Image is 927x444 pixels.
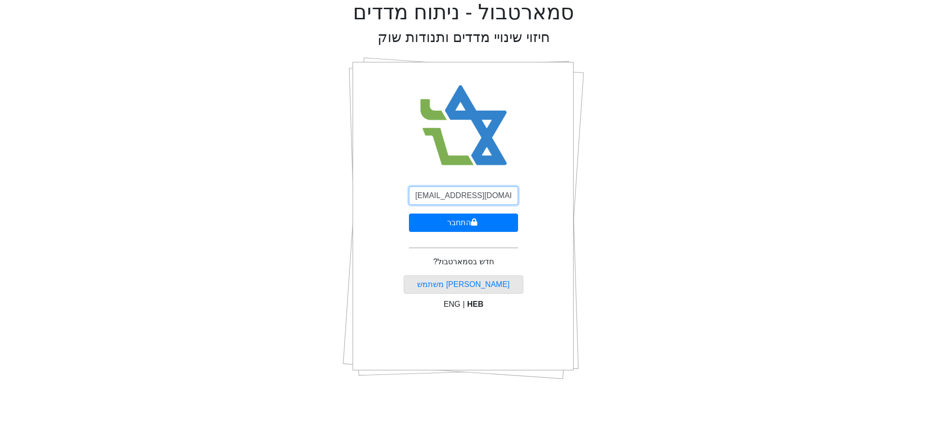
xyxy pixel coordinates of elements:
a: [PERSON_NAME] משתמש [417,280,509,288]
button: [PERSON_NAME] משתמש [404,275,524,294]
span: ENG [444,300,461,308]
h2: חיזוי שינויי מדדים ותנודות שוק [378,29,550,46]
span: | [463,300,464,308]
p: חדש בסמארטבול? [433,256,493,268]
button: התחבר [409,214,518,232]
span: HEB [467,300,484,308]
input: אימייל [409,186,518,205]
img: Smart Bull [411,72,516,179]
